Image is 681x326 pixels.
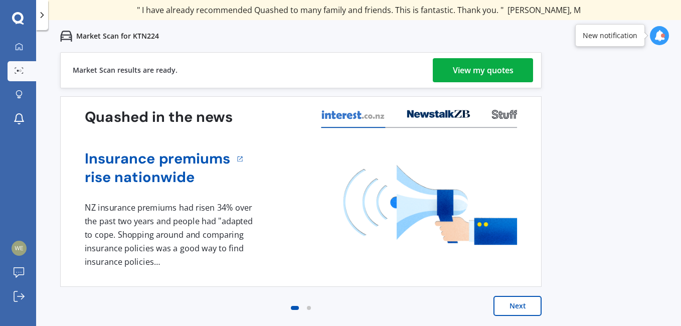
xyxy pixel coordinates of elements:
a: rise nationwide [85,168,231,187]
img: car.f15378c7a67c060ca3f3.svg [60,30,72,42]
div: New notification [583,31,637,41]
img: media image [344,165,517,245]
p: Market Scan for KTN224 [76,31,159,41]
button: Next [493,296,542,316]
img: 78965bab095c687cac0a3b18c6cbc55c [12,241,27,256]
a: View my quotes [433,58,533,82]
div: Market Scan results are ready. [73,53,178,88]
a: Insurance premiums [85,149,231,168]
div: View my quotes [453,58,514,82]
div: NZ insurance premiums had risen 34% over the past two years and people had "adapted to cope. Shop... [85,201,256,268]
h3: Quashed in the news [85,108,233,126]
